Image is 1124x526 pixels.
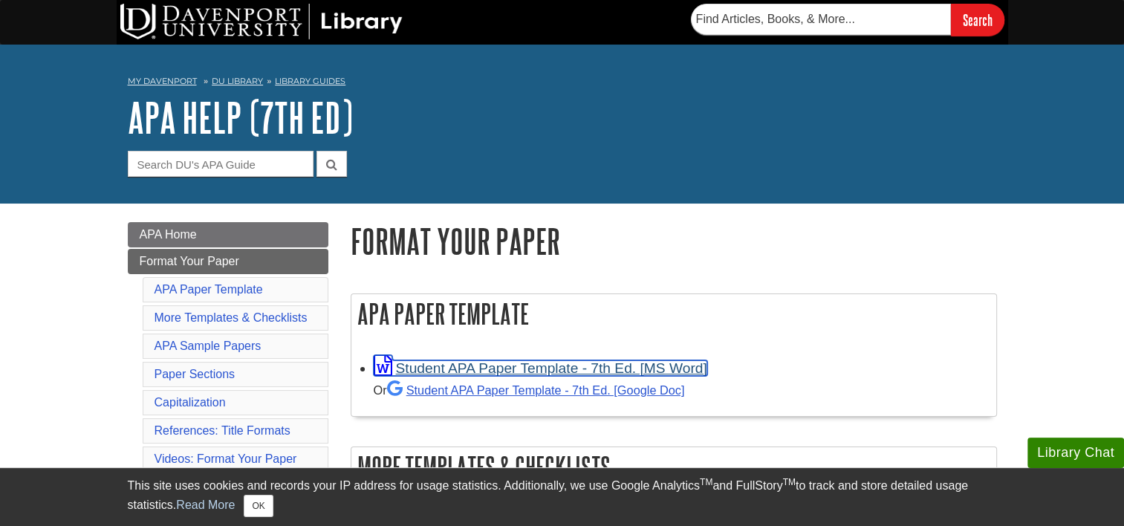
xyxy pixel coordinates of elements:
a: More Templates & Checklists [155,311,308,324]
h2: More Templates & Checklists [351,447,996,487]
nav: breadcrumb [128,71,997,95]
input: Search DU's APA Guide [128,151,314,177]
a: Student APA Paper Template - 7th Ed. [Google Doc] [387,383,685,397]
span: APA Home [140,228,197,241]
button: Library Chat [1027,438,1124,468]
a: Capitalization [155,396,226,409]
a: Format Your Paper [128,249,328,274]
form: Searches DU Library's articles, books, and more [691,4,1004,36]
input: Find Articles, Books, & More... [691,4,951,35]
h2: APA Paper Template [351,294,996,334]
a: APA Paper Template [155,283,263,296]
input: Search [951,4,1004,36]
a: References: Title Formats [155,424,290,437]
a: Read More [176,499,235,511]
a: DU Library [212,76,263,86]
a: Library Guides [275,76,345,86]
a: Paper Sections [155,368,235,380]
a: APA Home [128,222,328,247]
div: This site uses cookies and records your IP address for usage statistics. Additionally, we use Goo... [128,477,997,517]
h1: Format Your Paper [351,222,997,260]
sup: TM [783,477,796,487]
img: DU Library [120,4,403,39]
sup: TM [700,477,712,487]
a: APA Help (7th Ed) [128,94,353,140]
a: Videos: Format Your Paper [155,452,297,465]
button: Close [244,495,273,517]
a: My Davenport [128,75,197,88]
a: APA Sample Papers [155,340,261,352]
small: Or [374,383,685,397]
a: Link opens in new window [374,360,707,376]
span: Format Your Paper [140,255,239,267]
